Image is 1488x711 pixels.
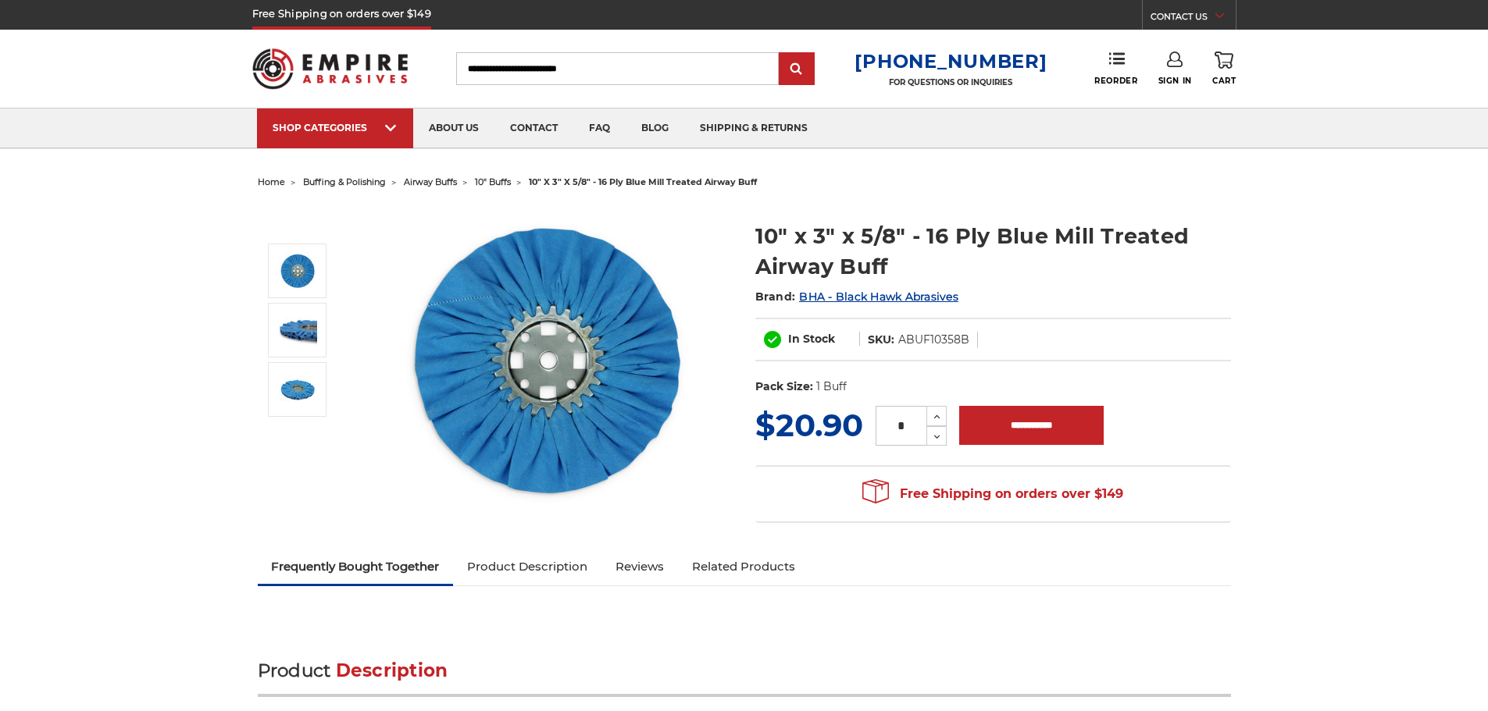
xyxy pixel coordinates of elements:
span: Cart [1212,76,1236,86]
p: FOR QUESTIONS OR INQUIRIES [855,77,1047,87]
a: shipping & returns [684,108,823,148]
a: Reorder [1094,52,1137,85]
dt: SKU: [868,332,894,348]
a: faq [573,108,626,148]
h1: 10" x 3" x 5/8" - 16 Ply Blue Mill Treated Airway Buff [755,221,1231,282]
span: 10" x 3" x 5/8" - 16 ply blue mill treated airway buff [529,176,757,187]
a: 10" buffs [475,176,511,187]
a: Frequently Bought Together [258,549,454,584]
a: about us [413,108,494,148]
dd: ABUF10358B [898,332,969,348]
dt: Pack Size: [755,379,813,395]
span: Sign In [1158,76,1192,86]
a: contact [494,108,573,148]
img: 10 inch blue treated airway buffing wheel [278,251,317,290]
img: 10" x 3" x 5/8" - 16 Ply Blue Mill Treated Airway Buff [278,311,317,350]
a: Related Products [678,549,809,584]
span: Reorder [1094,76,1137,86]
a: blog [626,108,684,148]
a: Reviews [601,549,678,584]
a: [PHONE_NUMBER] [855,50,1047,73]
span: Brand: [755,290,796,304]
a: home [258,176,285,187]
div: SHOP CATEGORIES [273,122,398,133]
span: Description [336,659,448,681]
a: Product Description [453,549,601,584]
a: buffing & polishing [303,176,386,187]
dd: 1 Buff [816,379,847,395]
span: In Stock [788,332,835,346]
span: Product [258,659,331,681]
img: 10 inch blue mill treated airway buff [278,370,317,409]
a: Cart [1212,52,1236,86]
a: CONTACT US [1151,8,1236,30]
a: airway buffs [404,176,457,187]
img: Empire Abrasives [252,38,409,99]
img: 10 inch blue treated airway buffing wheel [391,204,704,517]
span: $20.90 [755,406,863,444]
span: Free Shipping on orders over $149 [862,478,1123,510]
a: BHA - Black Hawk Abrasives [799,290,958,304]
